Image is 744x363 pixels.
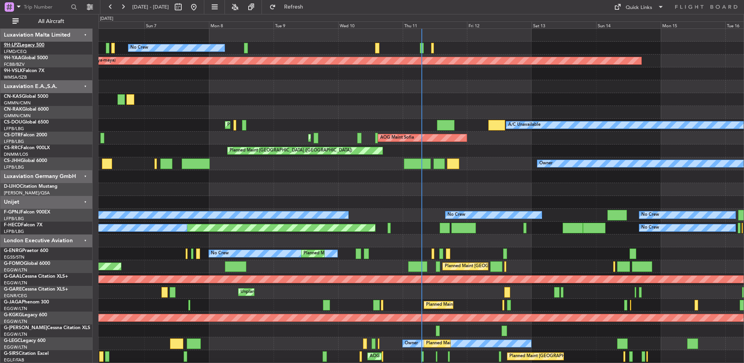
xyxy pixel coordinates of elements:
div: Planned Maint [GEOGRAPHIC_DATA] ([GEOGRAPHIC_DATA]) [509,351,632,362]
a: EGGW/LTN [4,306,27,312]
span: CN-RAK [4,107,22,112]
a: F-HECDFalcon 7X [4,223,42,227]
span: G-[PERSON_NAME] [4,326,47,330]
a: G-GARECessna Citation XLS+ [4,287,68,292]
span: CS-DTR [4,133,21,137]
div: Planned Maint [GEOGRAPHIC_DATA] ([GEOGRAPHIC_DATA]) [426,338,549,349]
a: G-ENRGPraetor 600 [4,248,48,253]
div: Owner [539,158,553,169]
a: CN-RAKGlobal 6000 [4,107,49,112]
div: Thu 11 [403,21,467,28]
div: No Crew [211,248,229,259]
a: [PERSON_NAME]/QSA [4,190,50,196]
div: Planned Maint [GEOGRAPHIC_DATA] ([GEOGRAPHIC_DATA]) [426,299,549,311]
span: G-KGKG [4,313,22,317]
a: FCBB/BZV [4,62,25,67]
a: G-GAALCessna Citation XLS+ [4,274,68,279]
span: All Aircraft [20,19,82,24]
div: Planned Maint [GEOGRAPHIC_DATA] ([GEOGRAPHIC_DATA]) [227,119,350,131]
div: Owner [405,338,418,349]
a: CS-DTRFalcon 2000 [4,133,47,137]
div: Unplanned Maint [PERSON_NAME] [240,286,311,298]
a: EGGW/LTN [4,319,27,324]
span: G-GARE [4,287,22,292]
div: Mon 8 [209,21,274,28]
div: Planned Maint [GEOGRAPHIC_DATA] ([GEOGRAPHIC_DATA]) [304,248,426,259]
button: Quick Links [610,1,668,13]
a: EGGW/LTN [4,344,27,350]
a: 9H-LPZLegacy 500 [4,43,44,48]
a: F-GPNJFalcon 900EX [4,210,50,215]
span: G-ENRG [4,248,22,253]
a: CS-JHHGlobal 6000 [4,159,47,163]
a: LFPB/LBG [4,164,24,170]
a: EGGW/LTN [4,331,27,337]
a: LFMD/CEQ [4,49,26,55]
a: EGGW/LTN [4,280,27,286]
span: Refresh [277,4,310,10]
div: A/C Unavailable [508,119,540,131]
a: LFPB/LBG [4,229,24,234]
a: EGGW/LTN [4,267,27,273]
span: CS-DOU [4,120,22,125]
div: Wed 10 [338,21,403,28]
span: F-HECD [4,223,21,227]
div: Sat 6 [80,21,144,28]
span: CN-KAS [4,94,22,99]
div: Planned Maint Mugla ([GEOGRAPHIC_DATA]) [311,132,401,144]
div: No Crew [447,209,465,221]
div: Planned Maint [GEOGRAPHIC_DATA] ([GEOGRAPHIC_DATA]) [445,261,567,272]
a: WMSA/SZB [4,74,27,80]
div: Mon 15 [661,21,725,28]
a: EGLF/FAB [4,357,24,363]
div: Planned Maint [GEOGRAPHIC_DATA] ([GEOGRAPHIC_DATA]) [230,145,352,157]
a: G-KGKGLegacy 600 [4,313,47,317]
a: 9H-YAAGlobal 5000 [4,56,48,60]
div: AOG Maint [PERSON_NAME] [370,351,429,362]
a: LFPB/LBG [4,126,24,132]
a: CN-KASGlobal 5000 [4,94,48,99]
div: No Crew [641,222,659,234]
div: Quick Links [626,4,652,12]
a: LFPB/LBG [4,139,24,144]
span: F-GPNJ [4,210,21,215]
span: G-SIRS [4,351,19,356]
a: GMMN/CMN [4,100,31,106]
span: CS-RRC [4,146,21,150]
button: Refresh [266,1,312,13]
a: 9H-VSLKFalcon 7X [4,69,44,73]
span: 9H-LPZ [4,43,19,48]
div: Sat 13 [532,21,596,28]
input: Trip Number [24,1,68,13]
a: CS-RRCFalcon 900LX [4,146,50,150]
a: D-IJHOCitation Mustang [4,184,58,189]
span: CS-JHH [4,159,21,163]
span: [DATE] - [DATE] [132,4,169,11]
div: Tue 9 [274,21,338,28]
span: G-FOMO [4,261,24,266]
span: G-GAAL [4,274,22,279]
div: AOG Maint Sofia [380,132,414,144]
a: G-FOMOGlobal 6000 [4,261,50,266]
div: No Crew [641,209,659,221]
a: EGNR/CEG [4,293,27,299]
div: [DATE] [100,16,113,22]
a: CS-DOUGlobal 6500 [4,120,49,125]
a: GMMN/CMN [4,113,31,119]
a: G-LEGCLegacy 600 [4,338,46,343]
a: G-JAGAPhenom 300 [4,300,49,305]
button: All Aircraft [9,15,84,28]
div: Sun 14 [596,21,661,28]
a: DNMM/LOS [4,152,28,157]
span: 9H-VSLK [4,69,23,73]
span: G-LEGC [4,338,21,343]
span: D-IJHO [4,184,20,189]
div: Sun 7 [144,21,209,28]
div: Fri 12 [467,21,532,28]
span: G-JAGA [4,300,22,305]
a: G-[PERSON_NAME]Cessna Citation XLS [4,326,90,330]
div: No Crew [130,42,148,54]
a: LFPB/LBG [4,216,24,222]
a: EGSS/STN [4,254,25,260]
a: G-SIRSCitation Excel [4,351,49,356]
